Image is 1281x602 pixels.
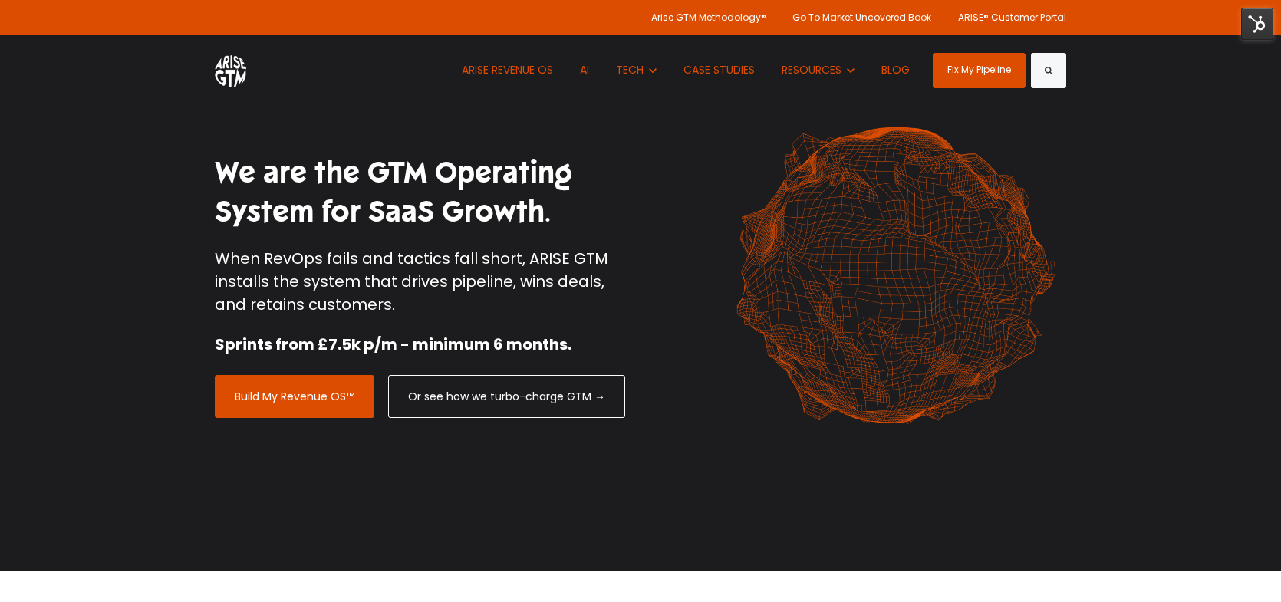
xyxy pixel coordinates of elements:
[215,53,246,87] img: ARISE GTM logo (1) white
[1031,53,1066,88] button: Search
[450,35,920,106] nav: Desktop navigation
[450,35,565,106] a: ARISE REVENUE OS
[782,62,782,63] span: Show submenu for RESOURCES
[215,375,374,418] a: Build My Revenue OS™
[568,35,601,106] a: AI
[215,153,629,232] h1: We are the GTM Operating System for SaaS Growth.
[215,247,629,316] p: When RevOps fails and tactics fall short, ARISE GTM installs the system that drives pipeline, win...
[770,35,866,106] button: Show submenu for RESOURCES RESOURCES
[725,110,1066,440] img: shape-61 orange
[672,35,766,106] a: CASE STUDIES
[782,62,841,77] span: RESOURCES
[1241,8,1273,40] img: HubSpot Tools Menu Toggle
[616,62,617,63] span: Show submenu for TECH
[616,62,644,77] span: TECH
[933,53,1026,88] a: Fix My Pipeline
[215,334,571,355] strong: Sprints from £7.5k p/m - minimum 6 months.
[388,375,625,418] a: Or see how we turbo-charge GTM →
[870,35,921,106] a: BLOG
[604,35,668,106] button: Show submenu for TECH TECH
